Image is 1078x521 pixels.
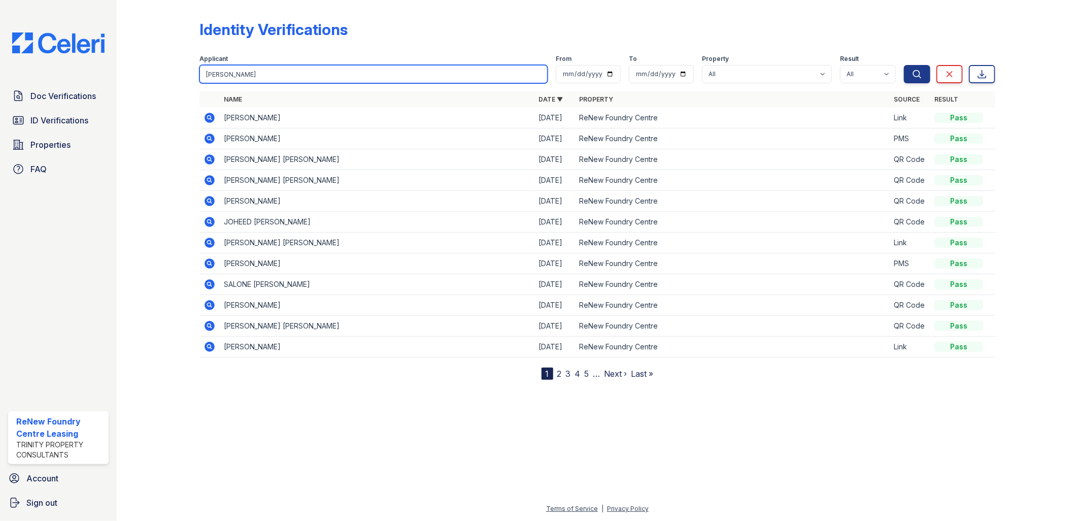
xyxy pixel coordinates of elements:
div: Pass [934,154,983,165]
td: [DATE] [534,316,575,337]
div: Pass [934,113,983,123]
td: Link [890,337,930,357]
td: ReNew Foundry Centre [575,337,890,357]
td: SALONE [PERSON_NAME] [220,274,534,295]
td: ReNew Foundry Centre [575,233,890,253]
img: CE_Logo_Blue-a8612792a0a2168367f1c8372b55b34899dd931a85d93a1a3d3e32e68fde9ad4.png [4,32,113,53]
td: QR Code [890,295,930,316]
a: Next › [604,369,627,379]
a: Result [934,95,958,103]
div: Pass [934,238,983,248]
a: Last » [631,369,654,379]
td: ReNew Foundry Centre [575,274,890,295]
a: Date ▼ [538,95,563,103]
td: [PERSON_NAME] [220,191,534,212]
td: [DATE] [534,253,575,274]
td: [PERSON_NAME] [220,337,534,357]
div: Pass [934,321,983,331]
td: [PERSON_NAME] [220,128,534,149]
span: Sign out [26,497,57,509]
label: Property [702,55,729,63]
td: [DATE] [534,212,575,233]
td: ReNew Foundry Centre [575,170,890,191]
a: Name [224,95,242,103]
label: To [629,55,637,63]
a: Properties [8,135,109,155]
td: QR Code [890,316,930,337]
td: QR Code [890,274,930,295]
td: ReNew Foundry Centre [575,108,890,128]
td: ReNew Foundry Centre [575,295,890,316]
td: Link [890,233,930,253]
div: Pass [934,217,983,227]
td: [PERSON_NAME] [220,108,534,128]
div: Pass [934,258,983,269]
td: [PERSON_NAME] [220,253,534,274]
td: [DATE] [534,149,575,170]
td: [DATE] [534,170,575,191]
div: Pass [934,175,983,185]
a: Doc Verifications [8,86,109,106]
a: Account [4,468,113,489]
a: Privacy Policy [607,505,649,512]
label: Result [840,55,859,63]
td: ReNew Foundry Centre [575,191,890,212]
div: Pass [934,134,983,144]
a: Property [579,95,613,103]
td: [DATE] [534,108,575,128]
td: PMS [890,128,930,149]
span: Account [26,472,58,484]
td: [DATE] [534,233,575,253]
label: Applicant [199,55,228,63]
span: FAQ [30,163,47,175]
td: [PERSON_NAME] [220,295,534,316]
td: [DATE] [534,191,575,212]
a: Source [894,95,920,103]
span: Properties [30,139,71,151]
div: Trinity Property Consultants [16,440,105,460]
td: [DATE] [534,337,575,357]
a: 4 [575,369,581,379]
div: Pass [934,279,983,289]
a: 2 [557,369,562,379]
div: ReNew Foundry Centre Leasing [16,415,105,440]
td: QR Code [890,212,930,233]
td: [DATE] [534,128,575,149]
td: QR Code [890,191,930,212]
div: Pass [934,196,983,206]
td: [DATE] [534,295,575,316]
span: ID Verifications [30,114,88,126]
a: ID Verifications [8,110,109,131]
td: ReNew Foundry Centre [575,128,890,149]
td: [PERSON_NAME] [PERSON_NAME] [220,170,534,191]
input: Search by name or phone number [199,65,548,83]
td: QR Code [890,149,930,170]
a: Sign out [4,493,113,513]
td: [PERSON_NAME] [PERSON_NAME] [220,233,534,253]
td: [DATE] [534,274,575,295]
td: ReNew Foundry Centre [575,149,890,170]
div: 1 [542,368,553,380]
td: QR Code [890,170,930,191]
td: JOHEED [PERSON_NAME] [220,212,534,233]
td: ReNew Foundry Centre [575,253,890,274]
div: Pass [934,342,983,352]
a: 3 [566,369,571,379]
td: PMS [890,253,930,274]
div: Pass [934,300,983,310]
td: [PERSON_NAME] [PERSON_NAME] [220,149,534,170]
span: … [593,368,600,380]
div: Identity Verifications [199,20,348,39]
a: Terms of Service [546,505,598,512]
a: FAQ [8,159,109,179]
div: | [601,505,603,512]
span: Doc Verifications [30,90,96,102]
td: Link [890,108,930,128]
a: 5 [585,369,589,379]
td: [PERSON_NAME] [PERSON_NAME] [220,316,534,337]
td: ReNew Foundry Centre [575,316,890,337]
td: ReNew Foundry Centre [575,212,890,233]
label: From [556,55,571,63]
